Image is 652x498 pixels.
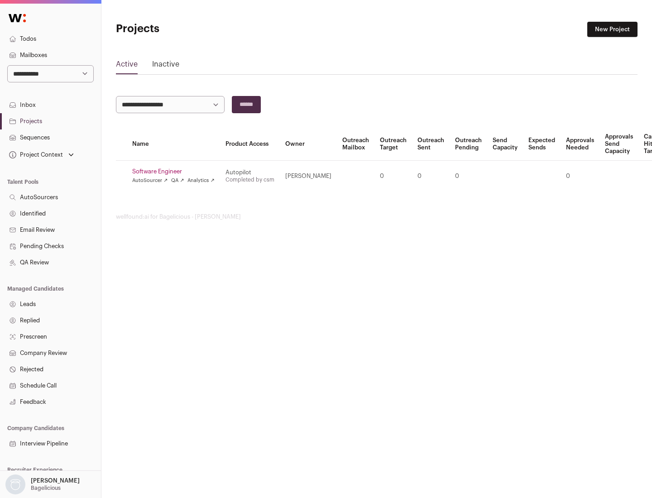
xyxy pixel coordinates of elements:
[4,9,31,27] img: Wellfound
[127,128,220,161] th: Name
[220,128,280,161] th: Product Access
[116,213,638,220] footer: wellfound:ai for Bagelicious - [PERSON_NAME]
[7,148,76,161] button: Open dropdown
[487,128,523,161] th: Send Capacity
[4,474,81,494] button: Open dropdown
[599,128,638,161] th: Approvals Send Capacity
[225,177,274,182] a: Completed by csm
[187,177,214,184] a: Analytics ↗
[280,128,337,161] th: Owner
[561,161,599,192] td: 0
[412,128,450,161] th: Outreach Sent
[171,177,184,184] a: QA ↗
[450,128,487,161] th: Outreach Pending
[587,22,638,37] a: New Project
[225,169,274,176] div: Autopilot
[450,161,487,192] td: 0
[374,161,412,192] td: 0
[31,484,61,492] p: Bagelicious
[523,128,561,161] th: Expected Sends
[7,151,63,158] div: Project Context
[132,177,168,184] a: AutoSourcer ↗
[561,128,599,161] th: Approvals Needed
[337,128,374,161] th: Outreach Mailbox
[5,474,25,494] img: nopic.png
[374,128,412,161] th: Outreach Target
[116,22,290,36] h1: Projects
[31,477,80,484] p: [PERSON_NAME]
[132,168,215,175] a: Software Engineer
[412,161,450,192] td: 0
[152,59,179,73] a: Inactive
[116,59,138,73] a: Active
[280,161,337,192] td: [PERSON_NAME]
